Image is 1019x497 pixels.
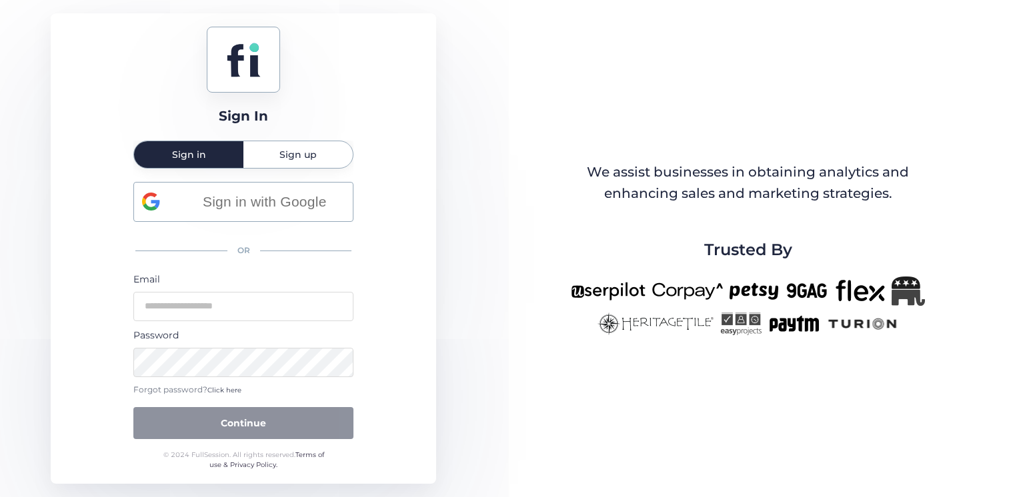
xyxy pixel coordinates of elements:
[598,312,714,335] img: heritagetile-new.png
[785,276,829,306] img: 9gag-new.png
[572,162,924,204] div: We assist businesses in obtaining analytics and enhancing sales and marketing strategies.
[219,106,268,127] div: Sign In
[209,450,324,470] a: Terms of use & Privacy Policy.
[652,276,723,306] img: corpay-new.png
[172,150,206,159] span: Sign in
[133,328,353,342] div: Password
[157,450,330,470] div: © 2024 FullSession. All rights reserved.
[133,272,353,286] div: Email
[133,384,353,396] div: Forgot password?
[836,276,885,306] img: flex-new.png
[768,312,820,335] img: paytm-new.png
[730,276,778,306] img: petsy-new.png
[720,312,762,335] img: easyprojects-new.png
[133,407,353,439] button: Continue
[892,276,925,306] img: Republicanlogo-bw.png
[133,237,353,265] div: OR
[704,237,792,262] span: Trusted By
[184,191,345,213] span: Sign in with Google
[207,386,241,394] span: Click here
[279,150,317,159] span: Sign up
[571,276,646,306] img: userpilot-new.png
[826,312,899,335] img: turion-new.png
